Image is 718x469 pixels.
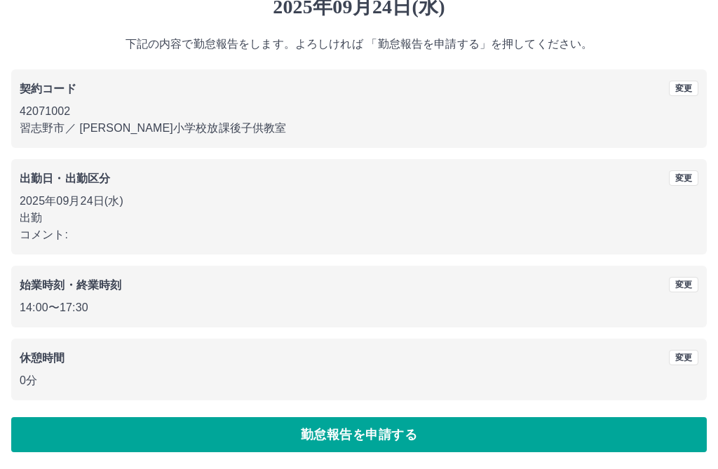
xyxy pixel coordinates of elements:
button: 変更 [669,171,698,186]
p: 下記の内容で勤怠報告をします。よろしければ 「勤怠報告を申請する」を押してください。 [11,36,707,53]
button: 変更 [669,278,698,293]
p: 出勤 [20,210,698,227]
b: 出勤日・出勤区分 [20,173,110,185]
button: 変更 [669,81,698,97]
b: 始業時刻・終業時刻 [20,280,121,292]
p: 14:00 〜 17:30 [20,300,698,317]
p: 42071002 [20,104,698,121]
p: 2025年09月24日(水) [20,193,698,210]
button: 変更 [669,351,698,366]
p: コメント: [20,227,698,244]
button: 勤怠報告を申請する [11,418,707,453]
b: 休憩時間 [20,353,65,365]
b: 契約コード [20,83,76,95]
p: 0分 [20,373,698,390]
p: 習志野市 ／ [PERSON_NAME]小学校放課後子供教室 [20,121,698,137]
